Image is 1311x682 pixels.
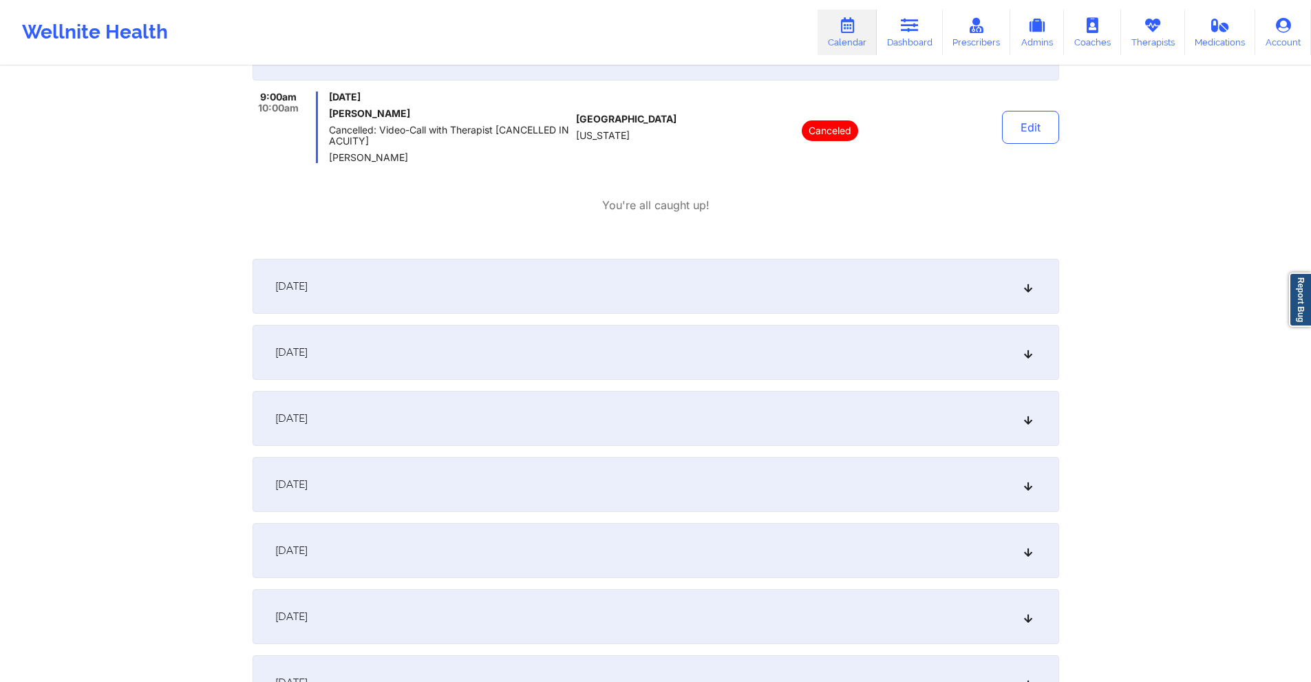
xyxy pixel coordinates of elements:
span: 10:00am [258,103,299,114]
span: [DATE] [275,345,308,359]
span: [DATE] [275,412,308,425]
span: [PERSON_NAME] [329,152,571,163]
a: Therapists [1121,10,1185,55]
span: Cancelled: Video-Call with Therapist [CANCELLED IN ACUITY] [329,125,571,147]
p: You're all caught up! [602,198,710,213]
a: Calendar [818,10,877,55]
a: Prescribers [943,10,1011,55]
span: [DATE] [275,279,308,293]
button: Edit [1002,111,1059,144]
a: Coaches [1064,10,1121,55]
a: Admins [1010,10,1064,55]
span: [DATE] [329,92,571,103]
p: Canceled [802,120,858,141]
h6: [PERSON_NAME] [329,108,571,119]
span: [GEOGRAPHIC_DATA] [576,114,676,125]
a: Dashboard [877,10,943,55]
a: Report Bug [1289,273,1311,327]
a: Account [1255,10,1311,55]
span: [US_STATE] [576,130,630,141]
span: 9:00am [260,92,297,103]
span: [DATE] [275,544,308,557]
a: Medications [1185,10,1256,55]
span: [DATE] [275,478,308,491]
span: [DATE] [275,610,308,624]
